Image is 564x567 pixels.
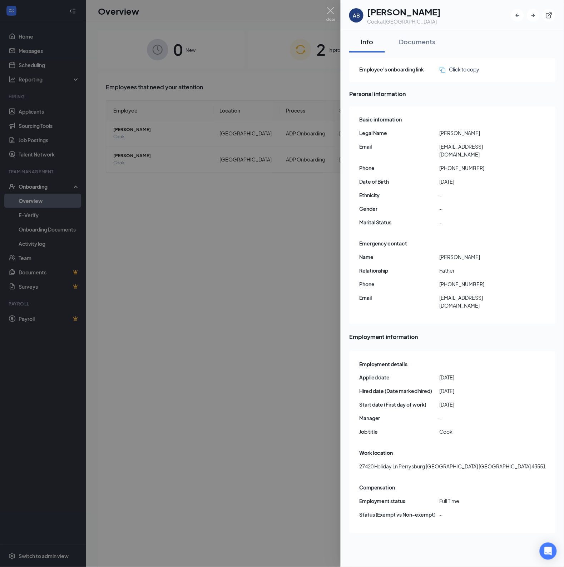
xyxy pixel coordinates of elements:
button: ArrowRight [527,9,540,22]
button: Click to copy [440,65,480,73]
div: Info [356,37,378,46]
div: Cook at [GEOGRAPHIC_DATA] [367,18,441,25]
span: Full Time [440,497,520,505]
span: Name [359,253,440,261]
span: - [440,218,520,226]
span: Employment details [359,360,408,368]
span: [PHONE_NUMBER] [440,280,520,288]
span: Personal information [349,89,555,98]
span: Manager [359,414,440,422]
span: Marital Status [359,218,440,226]
span: [DATE] [440,401,520,409]
span: Gender [359,205,440,213]
span: - [440,205,520,213]
span: [PHONE_NUMBER] [440,164,520,172]
button: ExternalLink [543,9,555,22]
span: Employment information [349,332,555,341]
span: 27420 Holiday Ln Perrysburg [GEOGRAPHIC_DATA] [GEOGRAPHIC_DATA] 43551 [359,463,546,471]
span: Legal Name [359,129,440,137]
span: Email [359,143,440,150]
span: - [440,511,520,519]
span: - [440,414,520,422]
span: Work location [359,449,393,457]
span: Phone [359,280,440,288]
img: click-to-copy.71757273a98fde459dfc.svg [440,67,446,73]
span: [EMAIL_ADDRESS][DOMAIN_NAME] [440,294,520,309]
span: Applied date [359,374,440,382]
div: AB [353,12,360,19]
span: [DATE] [440,387,520,395]
span: Cook [440,428,520,436]
span: [EMAIL_ADDRESS][DOMAIN_NAME] [440,143,520,158]
span: Email [359,294,440,302]
span: [PERSON_NAME] [440,253,520,261]
div: Documents [399,37,436,46]
div: Open Intercom Messenger [540,543,557,560]
span: Employment status [359,497,440,505]
span: [PERSON_NAME] [440,129,520,137]
span: Start date (First day of work) [359,401,440,409]
span: - [440,191,520,199]
span: Relationship [359,267,440,274]
span: Status (Exempt vs Non-exempt) [359,511,440,519]
span: Employee's onboarding link [359,65,440,73]
span: Ethnicity [359,191,440,199]
span: Job title [359,428,440,436]
span: Hired date (Date marked hired) [359,387,440,395]
span: Phone [359,164,440,172]
span: [DATE] [440,374,520,382]
h1: [PERSON_NAME] [367,6,441,18]
span: Emergency contact [359,239,407,247]
svg: ExternalLink [545,12,553,19]
span: Compensation [359,484,395,492]
span: Basic information [359,115,402,123]
svg: ArrowRight [530,12,537,19]
span: Date of Birth [359,178,440,185]
span: [DATE] [440,178,520,185]
svg: ArrowLeftNew [514,12,521,19]
span: Father [440,267,520,274]
button: ArrowLeftNew [511,9,524,22]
